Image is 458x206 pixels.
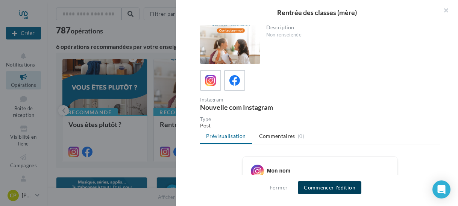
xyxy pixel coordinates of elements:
[266,32,434,38] div: Non renseignée
[259,132,295,140] span: Commentaires
[200,117,440,122] div: Type
[200,122,440,129] div: Post
[188,9,446,16] div: Rentrée des classes (mère)
[267,167,290,174] div: Mon nom
[298,133,304,139] span: (0)
[266,25,434,30] div: Description
[267,183,291,192] button: Fermer
[298,181,361,194] button: Commencer l'édition
[432,180,450,198] div: Open Intercom Messenger
[200,97,317,102] div: Instagram
[200,104,317,111] div: Nouvelle com Instagram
